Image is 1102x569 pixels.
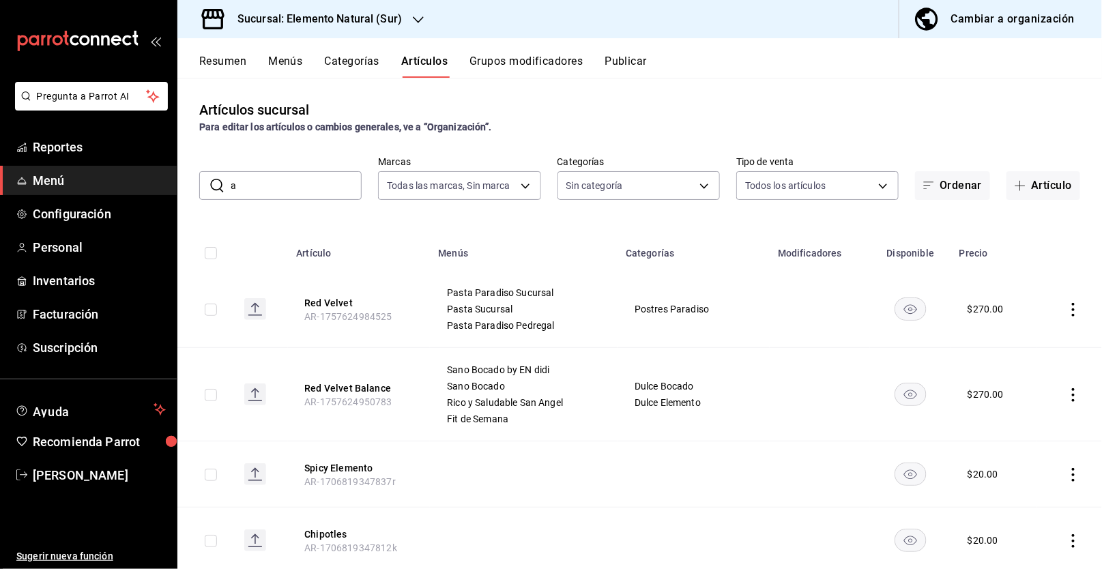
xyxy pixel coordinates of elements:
[447,365,600,375] span: Sano Bocado by EN didi
[618,227,770,271] th: Categorías
[199,121,492,132] strong: Para editar los artículos o cambios generales, ve a “Organización”.
[895,383,927,406] button: availability-product
[33,401,148,418] span: Ayuda
[268,55,302,78] button: Menús
[199,55,1102,78] div: navigation tabs
[150,35,161,46] button: open_drawer_menu
[915,171,990,200] button: Ordenar
[1067,468,1080,482] button: actions
[304,542,397,553] span: AR-1706819347812k
[745,179,826,192] span: Todos los artículos
[447,288,600,297] span: Pasta Paradiso Sucursal
[231,172,362,199] input: Buscar artículo
[951,10,1075,29] div: Cambiar a organización
[401,55,448,78] button: Artículos
[325,55,380,78] button: Categorías
[968,388,1004,401] div: $ 270.00
[635,381,753,391] span: Dulce Bocado
[770,227,870,271] th: Modificadores
[199,100,309,120] div: Artículos sucursal
[968,467,998,481] div: $ 20.00
[566,179,623,192] span: Sin categoría
[895,297,927,321] button: availability-product
[304,476,396,487] span: AR-1706819347837r
[1067,388,1080,402] button: actions
[387,179,510,192] span: Todas las marcas, Sin marca
[33,433,166,451] span: Recomienda Parrot
[635,398,753,407] span: Dulce Elemento
[15,82,168,111] button: Pregunta a Parrot AI
[33,171,166,190] span: Menú
[10,99,168,113] a: Pregunta a Parrot AI
[951,227,1037,271] th: Precio
[304,527,414,541] button: edit-product-location
[16,549,166,564] span: Sugerir nueva función
[870,227,951,271] th: Disponible
[33,272,166,290] span: Inventarios
[33,238,166,257] span: Personal
[447,381,600,391] span: Sano Bocado
[33,338,166,357] span: Suscripción
[968,534,998,547] div: $ 20.00
[605,55,647,78] button: Publicar
[378,158,540,167] label: Marcas
[968,302,1004,316] div: $ 270.00
[447,321,600,330] span: Pasta Paradiso Pedregal
[635,304,753,314] span: Postres Paradiso
[557,158,720,167] label: Categorías
[288,227,430,271] th: Artículo
[430,227,618,271] th: Menús
[1067,303,1080,317] button: actions
[33,466,166,484] span: [PERSON_NAME]
[895,463,927,486] button: availability-product
[304,381,414,395] button: edit-product-location
[227,11,402,27] h3: Sucursal: Elemento Natural (Sur)
[33,205,166,223] span: Configuración
[304,396,392,407] span: AR-1757624950783
[304,311,392,322] span: AR-1757624984525
[447,398,600,407] span: Rico y Saludable San Angel
[1006,171,1080,200] button: Artículo
[304,296,414,310] button: edit-product-location
[447,414,600,424] span: Fit de Semana
[1067,534,1080,548] button: actions
[304,461,414,475] button: edit-product-location
[895,529,927,552] button: availability-product
[199,55,246,78] button: Resumen
[33,305,166,323] span: Facturación
[736,158,899,167] label: Tipo de venta
[37,89,147,104] span: Pregunta a Parrot AI
[447,304,600,314] span: Pasta Sucursal
[33,138,166,156] span: Reportes
[469,55,583,78] button: Grupos modificadores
